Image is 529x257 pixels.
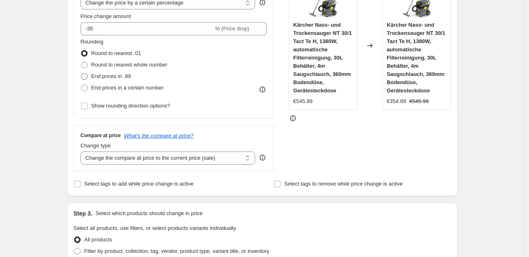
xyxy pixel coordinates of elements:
span: Select all products, use filters, or select products variants individually [74,225,236,231]
strike: €545.99 [409,97,429,106]
span: Select tags to remove while price change is active [284,181,403,187]
span: Show rounding direction options? [91,103,170,109]
span: Round to nearest .01 [91,50,141,56]
span: Round to nearest whole number [91,62,167,68]
span: Select tags to add while price change is active [84,181,194,187]
p: Select which products should change in price [95,209,202,218]
span: % (Price drop) [215,25,249,32]
h2: Step 3. [74,209,93,218]
span: Rounding [81,39,104,45]
div: help [258,154,267,162]
div: €354.89 [387,97,406,106]
span: End prices in a certain number [91,85,164,91]
span: Filter by product, collection, tag, vendor, product type, variant title, or inventory [84,248,269,254]
span: Price change amount [81,13,131,19]
button: What's the compare at price? [124,133,194,139]
span: End prices in .99 [91,73,131,79]
span: All products [84,236,112,243]
span: Change type [81,142,111,149]
span: Kärcher Nass- und Trockensauger NT 30/1 Tact Te H, 1380W, automatische Filterreinigung, 30L Behäl... [387,22,445,94]
h3: Compare at price [81,132,121,139]
span: Kärcher Nass- und Trockensauger NT 30/1 Tact Te H, 1380W, automatische Filterreinigung, 30L Behäl... [293,22,352,94]
input: -15 [81,22,213,35]
div: €545.99 [293,97,313,106]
